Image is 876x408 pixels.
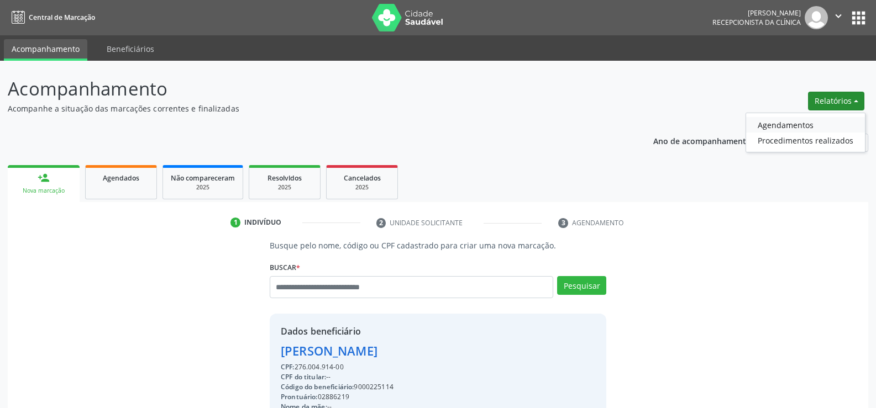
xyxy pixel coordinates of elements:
span: CPF do titular: [281,372,326,381]
button: Pesquisar [557,276,606,295]
div: [PERSON_NAME] [281,342,420,360]
i:  [832,10,844,22]
div: 9000225114 [281,382,420,392]
p: Acompanhamento [8,75,610,103]
div: 02886219 [281,392,420,402]
span: Resolvidos [267,173,302,183]
div: [PERSON_NAME] [712,8,801,18]
a: Agendamentos [746,117,865,133]
a: Procedimentos realizados [746,133,865,148]
a: Central de Marcação [8,8,95,27]
ul: Relatórios [746,113,865,152]
div: Indivíduo [244,218,281,227]
p: Ano de acompanhamento [653,134,751,147]
p: Busque pelo nome, código ou CPF cadastrado para criar uma nova marcação. [270,240,606,251]
a: Beneficiários [99,39,162,59]
div: 276.004.914-00 [281,362,420,372]
span: Prontuário: [281,392,318,401]
div: -- [281,372,420,382]
button: apps [849,8,868,28]
label: Buscar [270,259,300,276]
span: Agendados [103,173,139,183]
span: Recepcionista da clínica [712,18,801,27]
div: person_add [38,172,50,184]
div: 1 [230,218,240,227]
span: Código do beneficiário: [281,382,354,391]
span: Cancelados [344,173,381,183]
img: img [805,6,828,29]
div: Nova marcação [15,187,72,195]
a: Acompanhamento [4,39,87,61]
button:  [828,6,849,29]
p: Acompanhe a situação das marcações correntes e finalizadas [8,103,610,114]
span: Central de Marcação [29,13,95,22]
button: Relatórios [808,92,864,110]
div: 2025 [171,183,235,192]
span: CPF: [281,362,295,372]
div: Dados beneficiário [281,325,420,338]
span: Não compareceram [171,173,235,183]
div: 2025 [257,183,312,192]
div: 2025 [334,183,390,192]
